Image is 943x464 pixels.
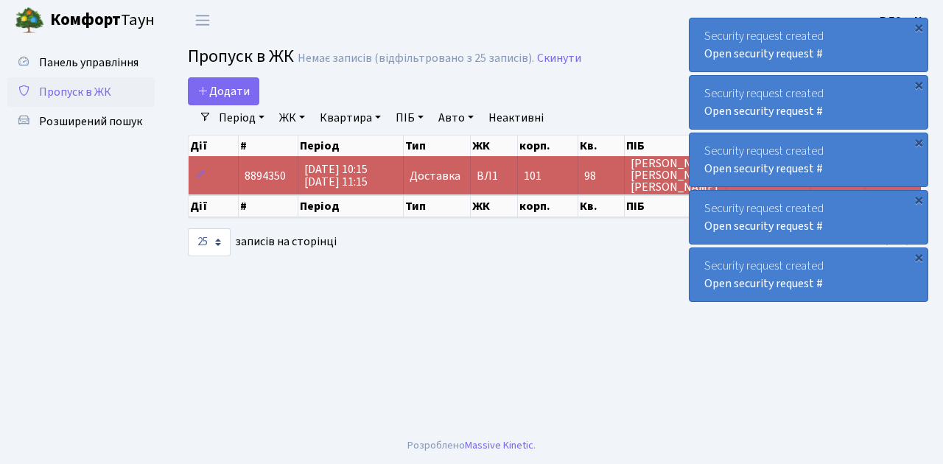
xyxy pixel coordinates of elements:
[537,52,581,66] a: Скинути
[7,107,155,136] a: Розширений пошук
[690,133,928,186] div: Security request created
[407,437,536,454] div: Розроблено .
[690,76,928,129] div: Security request created
[410,170,460,182] span: Доставка
[298,52,534,66] div: Немає записів (відфільтровано з 25 записів).
[690,248,928,301] div: Security request created
[304,161,368,190] span: [DATE] 10:15 [DATE] 11:15
[188,228,231,256] select: записів на сторінці
[704,103,823,119] a: Open security request #
[245,168,286,184] span: 8894350
[188,43,294,69] span: Пропуск в ЖК
[189,136,239,156] th: Дії
[184,8,221,32] button: Переключити навігацію
[911,77,926,92] div: ×
[39,84,111,100] span: Пропуск в ЖК
[213,105,270,130] a: Період
[188,228,337,256] label: записів на сторінці
[298,195,404,217] th: Період
[39,55,139,71] span: Панель управління
[239,136,298,156] th: #
[404,136,471,156] th: Тип
[625,136,726,156] th: ПІБ
[471,195,517,217] th: ЖК
[7,48,155,77] a: Панель управління
[189,195,239,217] th: Дії
[911,250,926,264] div: ×
[880,13,925,29] b: ВЛ2 -. К.
[690,191,928,244] div: Security request created
[704,161,823,177] a: Open security request #
[704,218,823,234] a: Open security request #
[880,12,925,29] a: ВЛ2 -. К.
[911,192,926,207] div: ×
[465,437,533,453] a: Massive Kinetic
[432,105,480,130] a: Авто
[524,168,541,184] span: 101
[390,105,430,130] a: ПІБ
[578,195,625,217] th: Кв.
[518,136,578,156] th: корп.
[15,6,44,35] img: logo.png
[625,195,726,217] th: ПІБ
[314,105,387,130] a: Квартира
[50,8,155,33] span: Таун
[690,18,928,71] div: Security request created
[483,105,550,130] a: Неактивні
[273,105,311,130] a: ЖК
[578,136,625,156] th: Кв.
[39,113,142,130] span: Розширений пошук
[239,195,298,217] th: #
[631,158,720,193] span: [PERSON_NAME] [PERSON_NAME] [PERSON_NAME]
[471,136,517,156] th: ЖК
[298,136,404,156] th: Період
[188,77,259,105] a: Додати
[584,170,618,182] span: 98
[911,20,926,35] div: ×
[477,170,511,182] span: ВЛ1
[404,195,471,217] th: Тип
[704,46,823,62] a: Open security request #
[50,8,121,32] b: Комфорт
[911,135,926,150] div: ×
[518,195,578,217] th: корп.
[197,83,250,99] span: Додати
[704,275,823,292] a: Open security request #
[7,77,155,107] a: Пропуск в ЖК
